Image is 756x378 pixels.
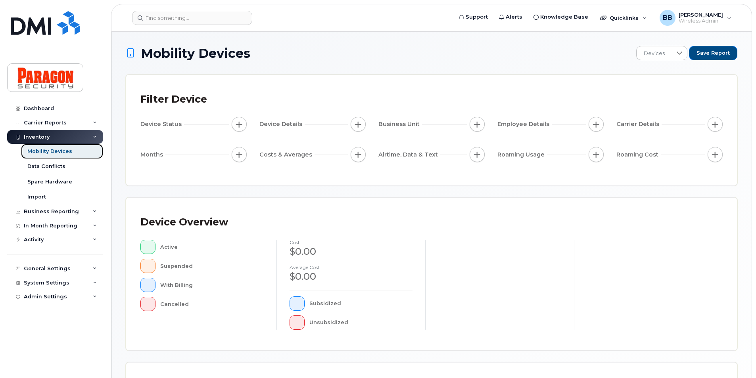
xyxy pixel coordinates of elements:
[160,240,264,254] div: Active
[290,240,413,245] h4: cost
[616,151,661,159] span: Roaming Cost
[259,120,305,128] span: Device Details
[160,278,264,292] div: With Billing
[497,120,552,128] span: Employee Details
[378,151,440,159] span: Airtime, Data & Text
[309,296,413,311] div: Subsidized
[290,245,413,258] div: $0.00
[140,89,207,110] div: Filter Device
[689,46,737,60] button: Save Report
[141,46,250,60] span: Mobility Devices
[140,212,228,233] div: Device Overview
[259,151,315,159] span: Costs & Averages
[290,270,413,283] div: $0.00
[160,297,264,311] div: Cancelled
[637,46,672,61] span: Devices
[290,265,413,270] h4: Average cost
[160,259,264,273] div: Suspended
[497,151,547,159] span: Roaming Usage
[616,120,662,128] span: Carrier Details
[140,151,165,159] span: Months
[378,120,422,128] span: Business Unit
[140,120,184,128] span: Device Status
[309,315,413,330] div: Unsubsidized
[697,50,730,57] span: Save Report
